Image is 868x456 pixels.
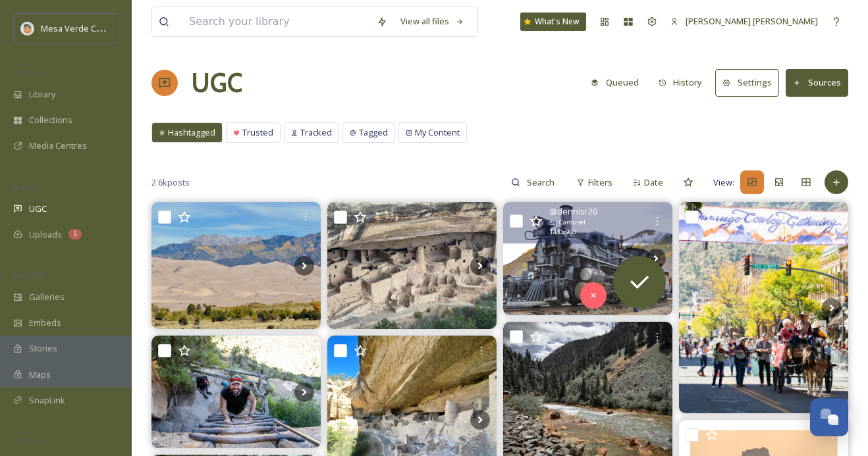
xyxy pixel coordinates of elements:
[810,398,848,436] button: Open Chat
[584,70,652,95] a: Queued
[29,139,87,152] span: Media Centres
[68,229,82,240] div: 1
[151,336,321,448] img: Balcony House - the BEST tour we took at mesaverdenps This incredible tour felt like the ultimate...
[21,22,34,35] img: MVC%20SnapSea%20logo%20%281%29.png
[715,69,786,96] a: Settings
[559,218,585,227] span: Carousel
[29,291,65,303] span: Galleries
[13,68,36,78] span: MEDIA
[549,228,576,237] span: 1440 x 960
[41,22,122,34] span: Mesa Verde Country
[29,228,62,241] span: Uploads
[13,270,43,280] span: WIDGETS
[151,202,321,329] img: We went on a road trip to southwest Colorado. We visited The Great Sand Dunes National Park, rode...
[29,317,61,329] span: Embeds
[168,126,215,139] span: Hashtagged
[713,176,734,189] span: View:
[644,176,663,189] span: Date
[394,9,471,34] a: View all files
[29,88,55,101] span: Library
[29,368,51,381] span: Maps
[664,9,825,34] a: [PERSON_NAME] [PERSON_NAME]
[29,394,65,407] span: SnapLink
[584,70,645,95] button: Queued
[151,176,190,189] span: 2.6k posts
[679,202,848,413] img: Don't miss all of the old west fun happening during the durango_cowboy_gathering Horseback Social...
[686,15,818,27] span: [PERSON_NAME] [PERSON_NAME]
[549,205,597,218] span: @ dennisr20
[715,69,779,96] button: Settings
[182,7,370,36] input: Search your library
[652,70,716,95] a: History
[242,126,273,139] span: Trusted
[359,126,388,139] span: Tagged
[786,69,848,96] button: Sources
[415,126,460,139] span: My Content
[29,342,57,355] span: Stories
[588,176,612,189] span: Filters
[29,203,47,215] span: UGC
[29,114,72,126] span: Collections
[300,126,332,139] span: Tracked
[13,182,41,192] span: COLLECT
[652,70,709,95] button: History
[191,63,242,103] a: UGC
[327,202,497,329] img: Mesa Verde, one of the more unique places I have visited, has a real aura. Excellent campsite too...
[503,202,672,315] img: We have been to southwest Colorado, many times but this is the first time we have ridden the Dura...
[520,13,586,31] a: What's New
[520,169,563,195] input: Search
[13,436,40,446] span: SOCIALS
